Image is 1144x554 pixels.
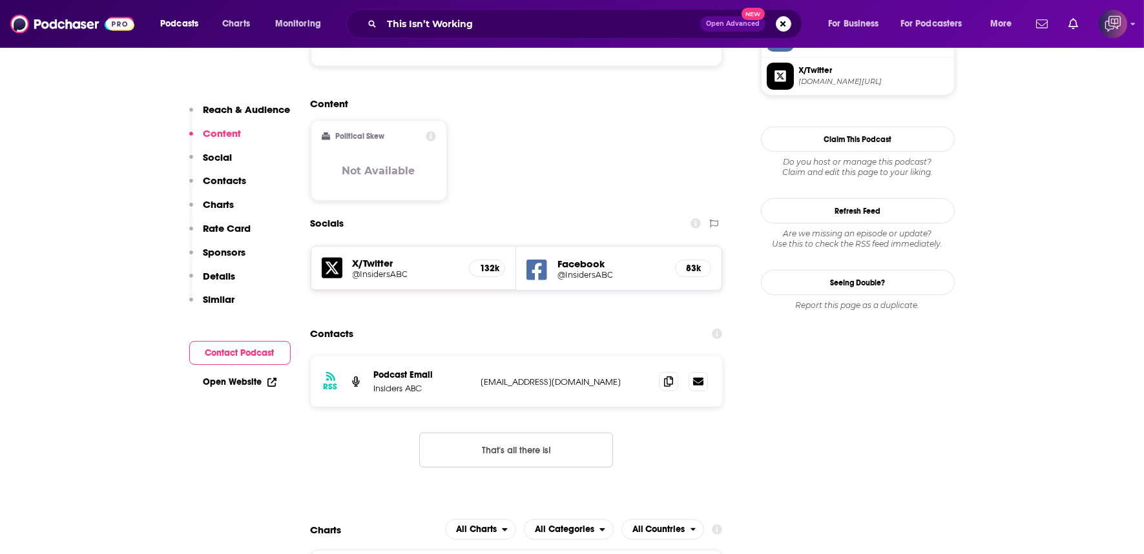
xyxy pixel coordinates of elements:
button: open menu [445,519,516,540]
p: Charts [203,198,234,210]
span: New [742,8,765,20]
button: Contacts [189,174,247,198]
img: Podchaser - Follow, Share and Rate Podcasts [10,12,134,36]
p: Contacts [203,174,247,187]
a: Show notifications dropdown [1031,13,1053,35]
button: Content [189,127,242,151]
span: Open Advanced [706,21,760,27]
h5: Facebook [557,258,665,270]
a: Seeing Double? [761,270,955,295]
h2: Countries [621,519,705,540]
h3: Not Available [342,165,415,177]
span: Charts [222,15,250,33]
p: Social [203,151,233,163]
a: Open Website [203,376,276,387]
p: Similar [203,293,235,305]
h2: Content [311,97,712,110]
button: Social [189,151,233,175]
span: All Categories [535,525,594,534]
a: X/Twitter[DOMAIN_NAME][URL] [767,63,949,90]
button: Claim This Podcast [761,127,955,152]
span: Do you host or manage this podcast? [761,157,955,167]
h2: Political Skew [335,132,384,141]
span: All Charts [456,525,497,534]
h2: Socials [311,211,344,236]
button: open menu [266,14,338,34]
span: More [990,15,1012,33]
div: Search podcasts, credits, & more... [359,9,815,39]
img: User Profile [1099,10,1127,38]
a: @InsidersABC [353,269,459,279]
button: open menu [892,14,981,34]
h2: Categories [524,519,614,540]
button: open menu [621,519,705,540]
p: Podcast Email [374,369,471,380]
h2: Charts [311,524,342,536]
span: Monitoring [275,15,321,33]
span: Logged in as corioliscompany [1099,10,1127,38]
h5: X/Twitter [353,257,459,269]
p: Reach & Audience [203,103,291,116]
div: Report this page as a duplicate. [761,300,955,311]
button: Reach & Audience [189,103,291,127]
div: Claim and edit this page to your liking. [761,157,955,178]
p: Content [203,127,242,139]
button: Open AdvancedNew [700,16,765,32]
div: Are we missing an episode or update? Use this to check the RSS feed immediately. [761,229,955,249]
button: Rate Card [189,222,251,246]
button: Show profile menu [1099,10,1127,38]
button: Details [189,270,236,294]
h3: RSS [324,382,338,392]
button: open menu [981,14,1028,34]
button: Sponsors [189,246,246,270]
p: [EMAIL_ADDRESS][DOMAIN_NAME] [481,376,649,387]
p: Sponsors [203,246,246,258]
a: Show notifications dropdown [1063,13,1083,35]
p: Rate Card [203,222,251,234]
button: open menu [524,519,614,540]
span: For Podcasters [900,15,962,33]
span: All Countries [632,525,685,534]
button: Refresh Feed [761,198,955,223]
input: Search podcasts, credits, & more... [382,14,700,34]
button: open menu [151,14,215,34]
span: Podcasts [160,15,198,33]
button: Charts [189,198,234,222]
h2: Contacts [311,322,354,346]
h5: 83k [686,263,700,274]
span: X/Twitter [799,65,949,76]
button: Contact Podcast [189,341,291,365]
button: open menu [819,14,895,34]
button: Nothing here. [419,433,613,467]
a: Charts [214,14,258,34]
p: Details [203,270,236,282]
h5: 132k [480,263,494,274]
a: @InsidersABC [557,270,665,280]
span: For Business [828,15,879,33]
button: Similar [189,293,235,317]
p: Insiders ABC [374,383,471,394]
span: twitter.com/InsidersABC [799,77,949,87]
h2: Platforms [445,519,516,540]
